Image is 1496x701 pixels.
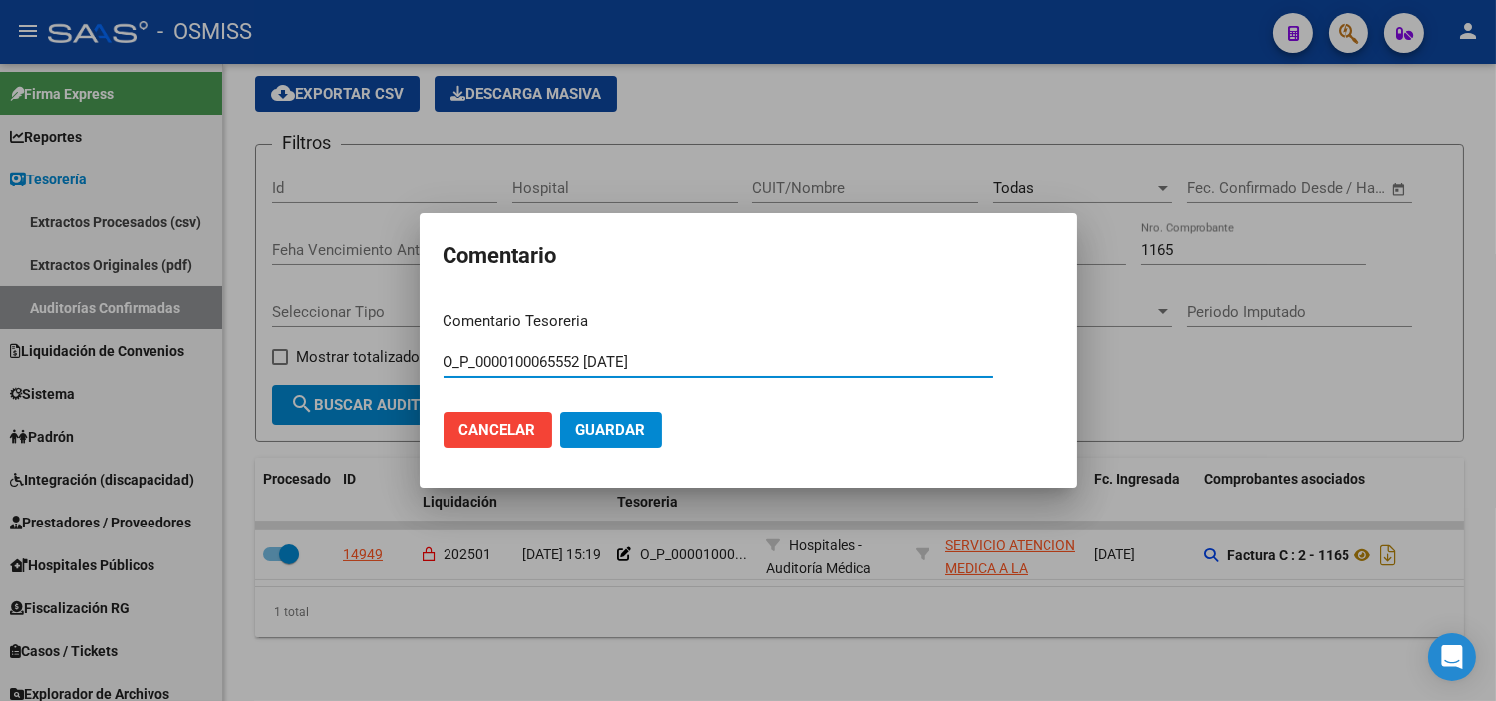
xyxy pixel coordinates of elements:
button: Cancelar [444,412,552,448]
h2: Comentario [444,237,1053,275]
div: Open Intercom Messenger [1428,633,1476,681]
span: Guardar [576,421,646,439]
button: Guardar [560,412,662,448]
span: Cancelar [459,421,536,439]
p: Comentario Tesoreria [444,310,1053,333]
